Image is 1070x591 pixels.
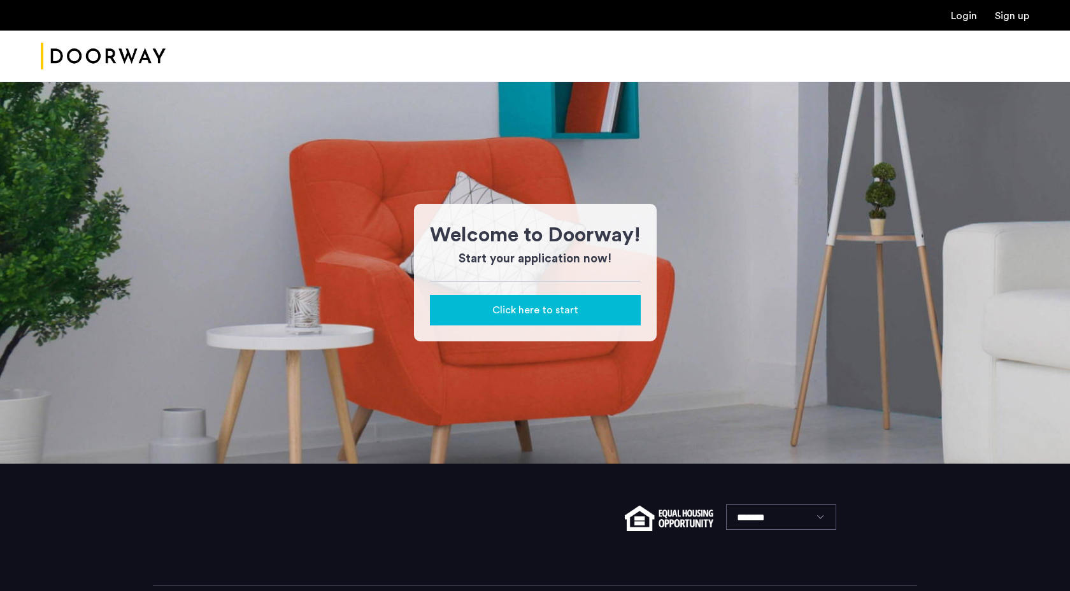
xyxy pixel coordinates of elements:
[492,303,578,318] span: Click here to start
[995,11,1029,21] a: Registration
[41,32,166,80] a: Cazamio Logo
[430,220,641,250] h1: Welcome to Doorway!
[726,504,836,530] select: Language select
[430,250,641,268] h3: Start your application now!
[41,32,166,80] img: logo
[951,11,977,21] a: Login
[625,506,713,531] img: equal-housing.png
[430,295,641,325] button: button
